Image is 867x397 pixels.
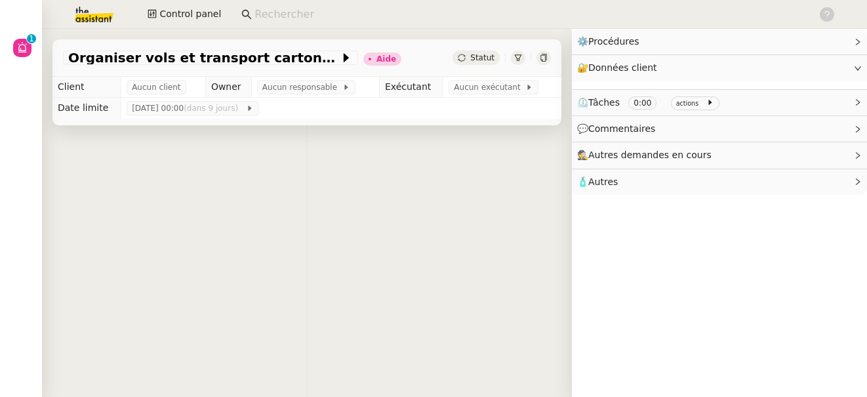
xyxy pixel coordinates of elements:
div: 🧴Autres [572,169,867,195]
span: [DATE] 00:00 [132,102,245,115]
div: ⚙️Procédures [572,29,867,54]
div: 💬Commentaires [572,116,867,142]
span: Aucun responsable [262,81,342,94]
div: Aide [376,55,396,63]
div: 🕵️Autres demandes en cours [572,142,867,168]
span: Tâches [588,97,620,108]
small: actions [676,100,699,107]
span: Control panel [159,7,221,22]
span: 🕵️ [577,150,717,160]
span: Procédures [588,36,639,47]
span: ⚙️ [577,34,645,49]
td: Exécutant [379,77,443,98]
p: 1 [29,34,34,46]
span: Autres demandes en cours [588,150,712,160]
span: Autres [588,177,618,187]
span: Organiser vols et transport cartons [GEOGRAPHIC_DATA] [68,51,340,64]
div: ⏲️Tâches 0:00 actions [572,90,867,115]
div: 🔐Données client [572,55,867,81]
span: Statut [470,53,494,62]
button: Control panel [140,5,229,24]
td: Owner [205,77,251,98]
span: Commentaires [588,123,655,134]
td: Client [52,77,121,98]
nz-tag: 0:00 [628,96,656,110]
span: 🔐 [577,60,662,75]
span: 💬 [577,123,661,134]
span: (dans 9 jours) [184,104,241,113]
input: Rechercher [254,6,805,24]
span: Données client [588,62,657,73]
span: Aucun client [132,81,180,94]
td: Date limite [52,98,121,119]
span: ⏲️ [577,97,725,108]
span: Aucun exécutant [454,81,525,94]
nz-badge-sup: 1 [27,34,36,43]
span: 🧴 [577,177,618,187]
